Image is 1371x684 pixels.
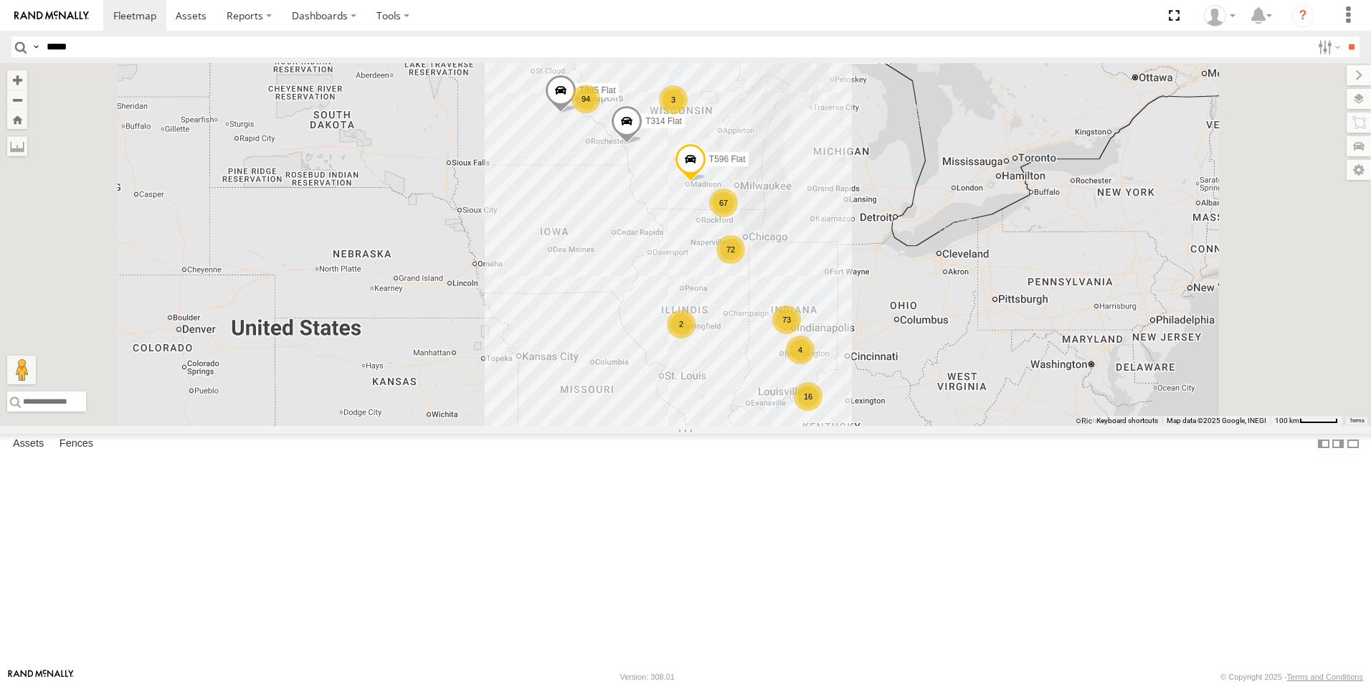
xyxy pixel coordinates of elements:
label: Measure [7,136,27,156]
i: ? [1291,4,1314,27]
button: Zoom in [7,70,27,90]
div: 94 [571,85,600,113]
button: Map Scale: 100 km per 50 pixels [1271,416,1342,426]
label: Map Settings [1347,160,1371,180]
button: Drag Pegman onto the map to open Street View [7,356,36,384]
span: Map data ©2025 Google, INEGI [1167,417,1266,424]
div: 16 [794,382,822,411]
span: T596 Flat [709,155,746,165]
div: 2 [667,310,696,338]
img: rand-logo.svg [14,11,89,21]
span: T314 Flat [645,116,682,126]
a: Terms and Conditions [1287,673,1363,681]
button: Zoom out [7,90,27,110]
a: Visit our Website [8,670,74,684]
button: Zoom Home [7,110,27,129]
div: 72 [716,235,745,264]
div: 73 [772,305,801,334]
label: Hide Summary Table [1346,434,1360,455]
label: Assets [6,434,51,454]
label: Search Query [30,37,42,57]
span: T885 Flat [579,85,616,95]
div: Crystal Garcia [1199,5,1240,27]
label: Fences [52,434,100,454]
label: Dock Summary Table to the Left [1317,434,1331,455]
a: Terms (opens in new tab) [1349,418,1365,424]
button: Keyboard shortcuts [1096,416,1158,426]
label: Search Filter Options [1312,37,1343,57]
div: 67 [709,189,738,217]
div: Version: 308.01 [620,673,675,681]
label: Dock Summary Table to the Right [1331,434,1345,455]
div: 4 [786,336,815,364]
div: © Copyright 2025 - [1220,673,1363,681]
span: 100 km [1275,417,1299,424]
div: 3 [659,85,688,114]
